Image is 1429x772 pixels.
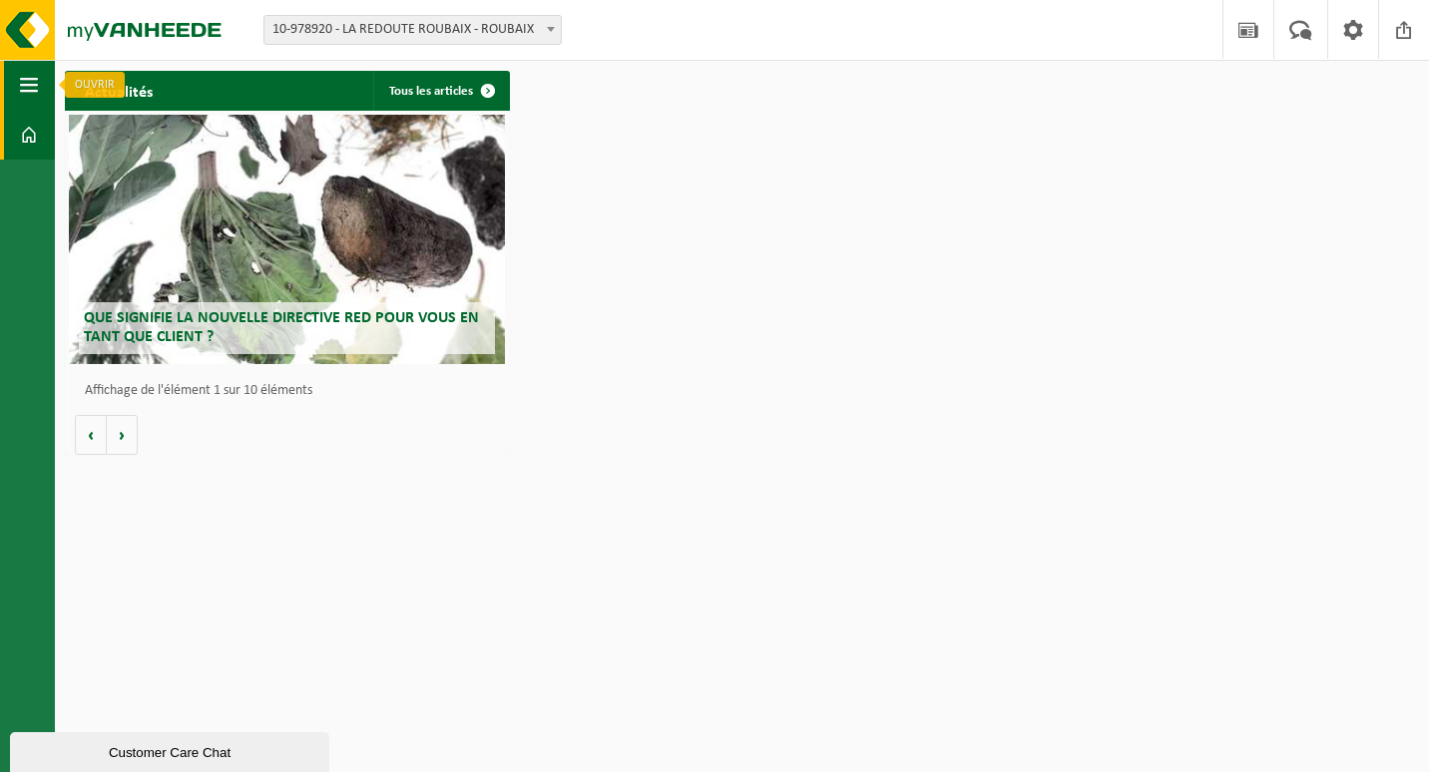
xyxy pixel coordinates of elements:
[75,415,107,455] button: Vorige
[85,384,500,398] p: Affichage de l'élément 1 sur 10 éléments
[264,16,561,44] span: 10-978920 - LA REDOUTE ROUBAIX - ROUBAIX
[65,71,173,110] h2: Actualités
[263,15,562,45] span: 10-978920 - LA REDOUTE ROUBAIX - ROUBAIX
[107,415,138,455] button: Volgende
[10,728,333,772] iframe: chat widget
[69,115,505,364] a: Que signifie la nouvelle directive RED pour vous en tant que client ?
[84,310,479,345] span: Que signifie la nouvelle directive RED pour vous en tant que client ?
[373,71,508,111] a: Tous les articles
